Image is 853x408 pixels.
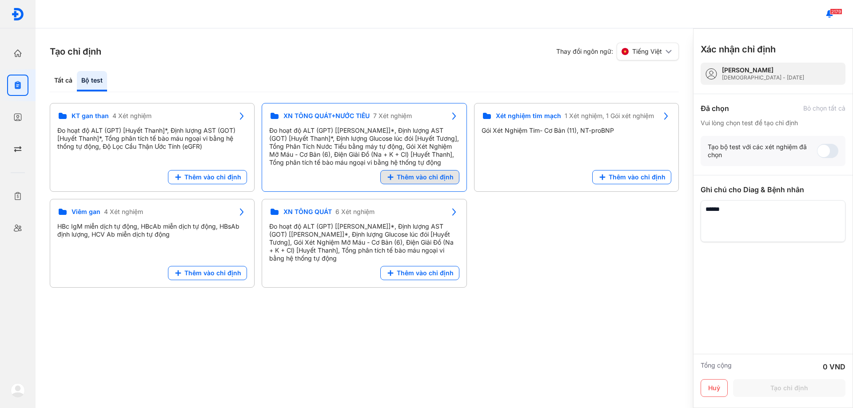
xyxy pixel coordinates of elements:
h3: Tạo chỉ định [50,45,101,58]
span: 4 Xét nghiệm [104,208,143,216]
span: 7 Xét nghiệm [373,112,412,120]
span: 4 Xét nghiệm [112,112,151,120]
div: Ghi chú cho Diag & Bệnh nhân [701,184,845,195]
span: Thêm vào chỉ định [397,269,454,277]
span: XN TỔNG QUÁT+NƯỚC TIỂU [283,112,370,120]
button: Thêm vào chỉ định [592,170,671,184]
div: Đo hoạt độ ALT (GPT) [[PERSON_NAME]]*, Định lượng AST (GOT) [Huyết Thanh]*, Định lượng Glucose lú... [269,127,459,166]
div: Vui lòng chọn test để tạo chỉ định [701,119,845,127]
span: Tiếng Việt [632,48,662,55]
button: Thêm vào chỉ định [380,266,459,280]
span: Thêm vào chỉ định [609,173,666,181]
div: 0 VND [823,361,845,372]
div: Tổng cộng [701,361,732,372]
span: 1 Xét nghiệm, 1 Gói xét nghiệm [565,112,654,120]
button: Huỷ [701,379,728,397]
div: Tất cả [50,71,77,91]
div: Đã chọn [701,103,729,114]
div: Bộ test [77,71,107,91]
img: logo [11,383,25,397]
span: 6 Xét nghiệm [335,208,375,216]
div: Tạo bộ test với các xét nghiệm đã chọn [708,143,817,159]
div: Thay đổi ngôn ngữ: [556,43,679,60]
span: KT gan than [72,112,109,120]
div: Bỏ chọn tất cả [803,104,845,112]
span: Thêm vào chỉ định [184,173,241,181]
span: XN TỔNG QUÁT [283,208,332,216]
div: [PERSON_NAME] [722,66,804,74]
span: Thêm vào chỉ định [397,173,454,181]
button: Tạo chỉ định [733,379,845,397]
button: Thêm vào chỉ định [168,266,247,280]
img: logo [11,8,24,21]
div: Đo hoạt độ ALT (GPT) [[PERSON_NAME]]*, Định lượng AST (GOT) [[PERSON_NAME]]*, Định lượng Glucose ... [269,222,459,262]
span: Xét nghiệm tim mạch [496,112,561,120]
span: 2179 [830,8,842,15]
button: Thêm vào chỉ định [380,170,459,184]
div: [DEMOGRAPHIC_DATA] - [DATE] [722,74,804,81]
button: Thêm vào chỉ định [168,170,247,184]
span: Viêm gan [72,208,100,216]
span: Thêm vào chỉ định [184,269,241,277]
div: Gói Xét Nghiệm Tim- Cơ Bản (11), NT-proBNP [482,127,671,135]
h3: Xác nhận chỉ định [701,43,776,55]
div: HBc IgM miễn dịch tự động, HBcAb miễn dịch tự động, HBsAb định lượng, HCV Ab miễn dịch tự động [57,222,247,238]
div: Đo hoạt độ ALT (GPT) [Huyết Thanh]*, Định lượng AST (GOT) [Huyết Thanh]*, Tổng phân tích tế bào m... [57,127,247,151]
